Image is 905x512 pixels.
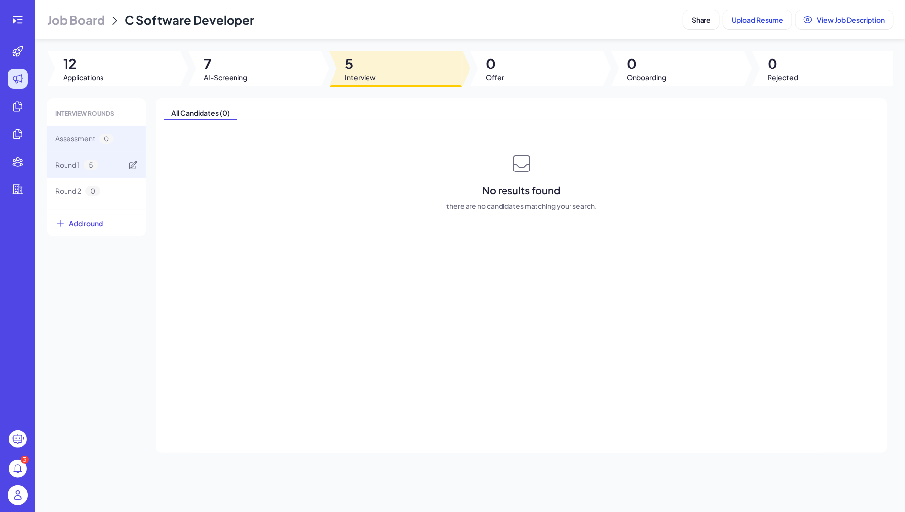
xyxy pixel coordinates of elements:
button: Add round [47,210,146,236]
span: AI-Screening [204,72,247,82]
span: 5 [345,55,376,72]
span: Applications [63,72,103,82]
span: Assessment [55,134,95,144]
span: 12 [63,55,103,72]
button: Upload Resume [723,10,792,29]
span: Onboarding [627,72,667,82]
div: INTERVIEW ROUNDS [47,102,146,126]
span: 0 [627,55,667,72]
span: Offer [486,72,504,82]
span: 0 [768,55,799,72]
span: 0 [85,186,100,196]
span: C Software Developer [125,12,254,27]
button: Share [683,10,719,29]
span: Job Board [47,12,105,28]
span: Round 1 [55,160,80,170]
span: No results found [483,183,561,197]
span: there are no candidates matching your search. [446,201,597,211]
span: Interview [345,72,376,82]
span: Add round [69,218,103,228]
span: Share [692,15,711,24]
span: All Candidates (0) [164,106,237,120]
span: View Job Description [817,15,885,24]
span: 0 [99,134,114,144]
span: Rejected [768,72,799,82]
span: Upload Resume [732,15,783,24]
span: 0 [486,55,504,72]
img: user_logo.png [8,485,28,505]
div: 3 [21,456,29,464]
span: 7 [204,55,247,72]
button: View Job Description [796,10,893,29]
span: Round 2 [55,186,81,196]
span: 5 [84,160,98,170]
